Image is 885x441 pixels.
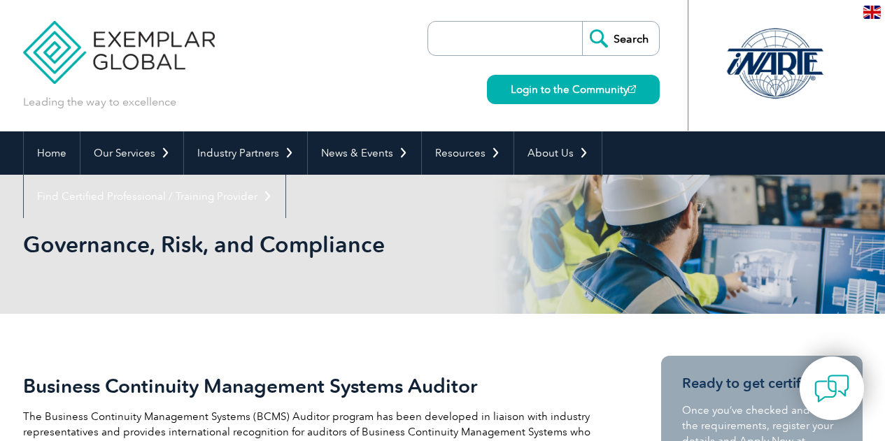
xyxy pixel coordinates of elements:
a: About Us [514,131,602,175]
a: Resources [422,131,514,175]
img: contact-chat.png [814,371,849,406]
img: open_square.png [628,85,636,93]
p: Leading the way to excellence [23,94,176,110]
h2: Business Continuity Management Systems Auditor [23,375,611,397]
h1: Governance, Risk, and Compliance [23,231,560,258]
h3: Ready to get certified? [682,375,842,392]
a: Login to the Community [487,75,660,104]
a: Home [24,131,80,175]
img: en [863,6,881,19]
a: Industry Partners [184,131,307,175]
a: News & Events [308,131,421,175]
a: Our Services [80,131,183,175]
a: Find Certified Professional / Training Provider [24,175,285,218]
input: Search [582,22,659,55]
